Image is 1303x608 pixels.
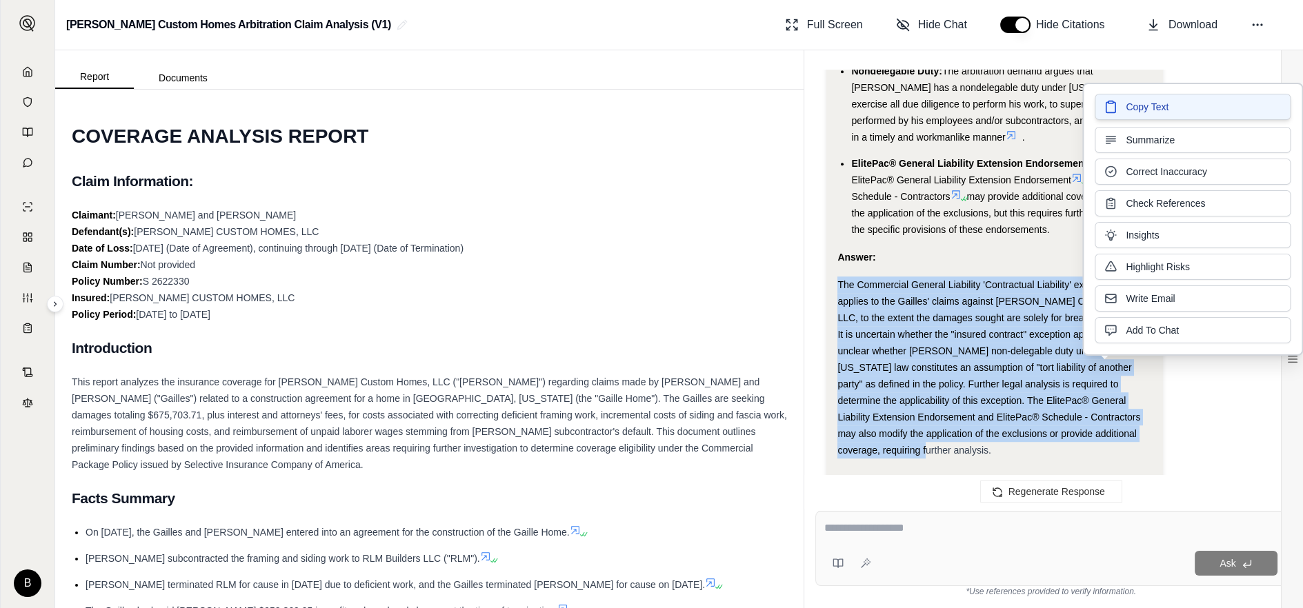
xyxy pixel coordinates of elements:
span: ElitePac® General Liability Extension Endorsement: [851,158,1090,169]
strong: Defendant(s): [72,226,134,237]
button: Add To Chat [1095,317,1291,343]
button: Hide Chat [891,11,973,39]
span: Download [1168,17,1217,33]
span: Highlight Risks [1126,260,1190,274]
span: Write Email [1126,292,1175,305]
a: Documents Vault [9,88,46,116]
a: Custom Report [9,284,46,312]
span: . [1022,132,1025,143]
h1: COVERAGE ANALYSIS REPORT [72,117,787,156]
span: [DATE] (Date of Agreement), continuing through [DATE] (Date of Termination) [133,243,464,254]
strong: Date of Loss: [72,243,133,254]
span: The arbitration demand argues that [PERSON_NAME] has a nondelegable duty under [US_STATE] law to ... [851,65,1151,143]
span: This report analyzes the insurance coverage for [PERSON_NAME] Custom Homes, LLC ("[PERSON_NAME]")... [72,376,787,470]
span: Copy Text [1126,100,1168,114]
a: Claim Coverage [9,254,46,281]
span: The Commercial General Liability 'Contractual Liability' exclusion likely applies to the Gailles'... [837,279,1147,456]
strong: Claimant: [72,210,116,221]
span: Hide Citations [1036,17,1113,33]
div: B [14,569,41,597]
button: Correct Inaccuracy [1095,159,1291,185]
span: On [DATE], the Gailles and [PERSON_NAME] entered into an agreement for the construction of the Ga... [86,527,570,538]
img: Expand sidebar [19,15,36,32]
strong: Policy Number: [72,276,143,287]
button: Check References [1095,190,1291,216]
a: Chat [9,149,46,176]
a: Contract Analysis [9,358,46,386]
h2: Facts Summary [72,484,787,513]
span: may provide additional coverage or modify the application of the exclusions, but this requires fu... [851,191,1148,235]
button: Expand sidebar [14,10,41,37]
button: Copy Text [1095,94,1291,120]
strong: Insured: [72,292,110,303]
span: S 2622330 [143,276,190,287]
span: [PERSON_NAME] subcontracted the framing and siding work to RLM Builders LLC ("RLM"). [86,553,480,564]
span: Not provided [141,259,195,270]
span: [DATE] to [DATE] [136,309,210,320]
button: Write Email [1095,285,1291,312]
span: Hide Chat [918,17,967,33]
h2: [PERSON_NAME] Custom Homes Arbitration Claim Analysis (V1) [66,12,391,37]
span: [PERSON_NAME] CUSTOM HOMES, LLC [110,292,295,303]
a: Policy Comparisons [9,223,46,251]
span: Insights [1126,228,1159,242]
button: Expand sidebar [47,296,63,312]
span: Regenerate Response [1008,486,1105,497]
span: Add To Chat [1126,323,1179,337]
button: Highlight Risks [1095,254,1291,280]
span: [PERSON_NAME] and [PERSON_NAME] [116,210,296,221]
button: Download [1141,11,1223,39]
button: Summarize [1095,127,1291,153]
strong: Policy Period: [72,309,136,320]
button: Ask [1195,551,1277,576]
a: Home [9,58,46,85]
strong: Answer: [837,252,875,263]
a: Single Policy [9,193,46,221]
span: [PERSON_NAME] CUSTOM HOMES, LLC [134,226,319,237]
button: Documents [134,67,232,89]
button: Insights [1095,222,1291,248]
span: and ElitePac® Schedule - Contractors [851,174,1148,202]
a: Legal Search Engine [9,389,46,416]
button: Regenerate Response [980,480,1122,503]
span: Summarize [1126,133,1175,147]
span: [PERSON_NAME] terminated RLM for cause in [DATE] due to deficient work, and the Gailles terminate... [86,579,705,590]
a: Prompt Library [9,119,46,146]
span: Full Screen [807,17,863,33]
div: *Use references provided to verify information. [815,586,1286,597]
span: The ElitePac® General Liability Extension Endorsement [851,158,1107,185]
button: Full Screen [779,11,868,39]
strong: Claim Number: [72,259,141,270]
h2: Claim Information: [72,167,787,196]
h2: Introduction [72,334,787,363]
span: Nondelegable Duty: [851,65,942,77]
a: Coverage Table [9,314,46,342]
span: Check References [1126,196,1205,210]
span: Ask [1220,558,1235,569]
span: Correct Inaccuracy [1126,165,1206,179]
button: Report [55,65,134,89]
